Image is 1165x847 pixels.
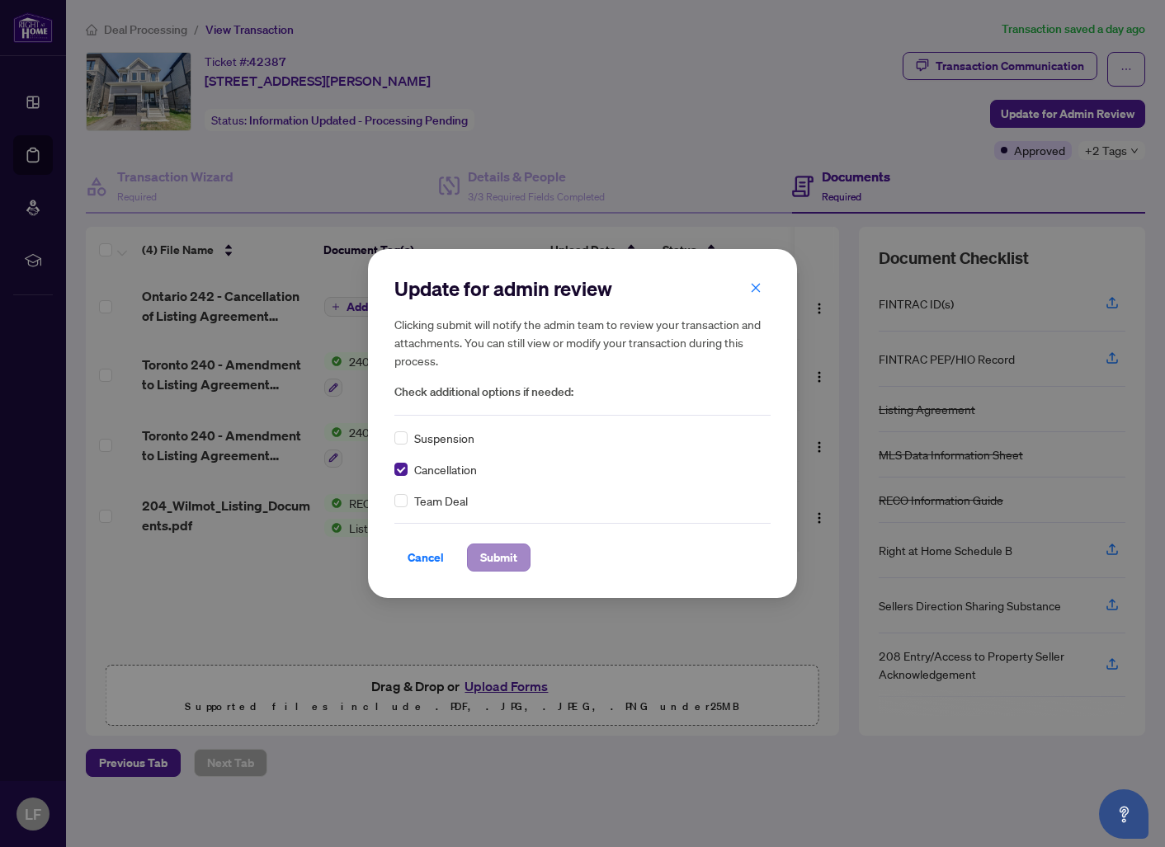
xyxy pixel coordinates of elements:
[408,544,444,571] span: Cancel
[467,543,531,572] button: Submit
[414,460,477,478] span: Cancellation
[414,429,474,447] span: Suspension
[394,543,457,572] button: Cancel
[1099,789,1148,839] button: Open asap
[414,492,468,510] span: Team Deal
[394,275,771,302] h2: Update for admin review
[394,383,771,402] span: Check additional options if needed:
[750,282,762,294] span: close
[394,315,771,369] h5: Clicking submit will notify the admin team to review your transaction and attachments. You can st...
[480,544,517,571] span: Submit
